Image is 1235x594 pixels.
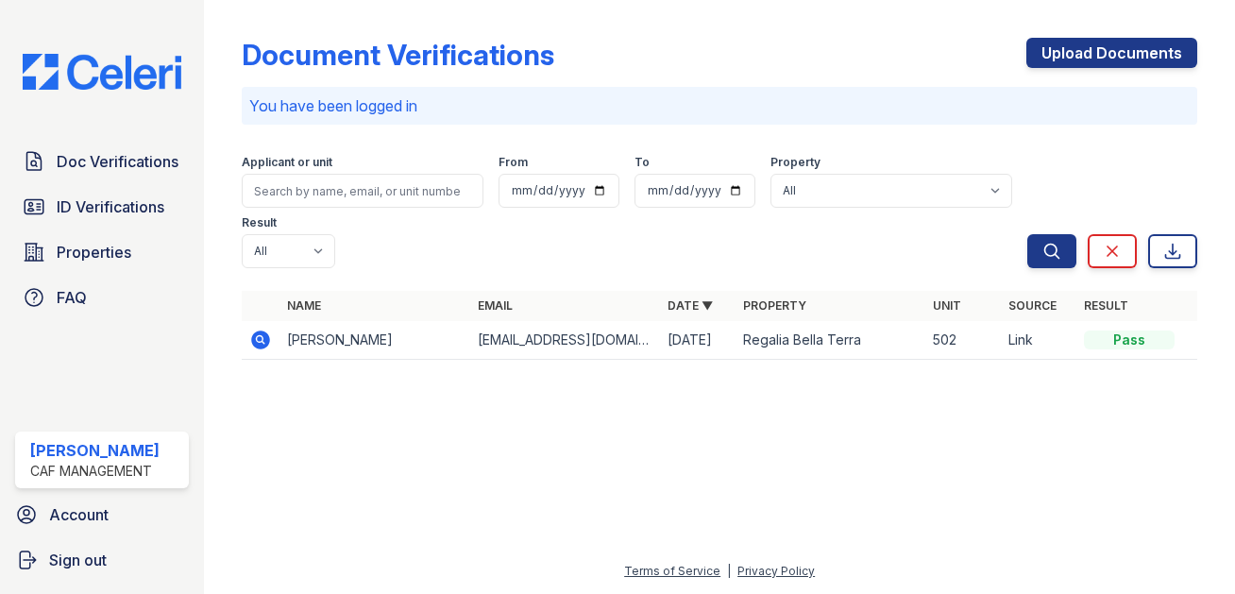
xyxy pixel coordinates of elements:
[249,94,1190,117] p: You have been logged in
[57,150,178,173] span: Doc Verifications
[279,321,469,360] td: [PERSON_NAME]
[470,321,660,360] td: [EMAIL_ADDRESS][DOMAIN_NAME]
[933,298,961,313] a: Unit
[634,155,650,170] label: To
[287,298,321,313] a: Name
[1084,331,1175,349] div: Pass
[8,54,196,90] img: CE_Logo_Blue-a8612792a0a2168367f1c8372b55b34899dd931a85d93a1a3d3e32e68fde9ad4.png
[30,439,160,462] div: [PERSON_NAME]
[242,215,277,230] label: Result
[660,321,736,360] td: [DATE]
[770,155,821,170] label: Property
[57,286,87,309] span: FAQ
[743,298,806,313] a: Property
[15,143,189,180] a: Doc Verifications
[242,155,332,170] label: Applicant or unit
[242,174,483,208] input: Search by name, email, or unit number
[736,321,925,360] td: Regalia Bella Terra
[15,188,189,226] a: ID Verifications
[242,38,554,72] div: Document Verifications
[57,195,164,218] span: ID Verifications
[15,233,189,271] a: Properties
[8,541,196,579] a: Sign out
[49,549,107,571] span: Sign out
[668,298,713,313] a: Date ▼
[15,279,189,316] a: FAQ
[737,564,815,578] a: Privacy Policy
[30,462,160,481] div: CAF Management
[925,321,1001,360] td: 502
[624,564,720,578] a: Terms of Service
[49,503,109,526] span: Account
[57,241,131,263] span: Properties
[1001,321,1076,360] td: Link
[1026,38,1197,68] a: Upload Documents
[478,298,513,313] a: Email
[1084,298,1128,313] a: Result
[8,496,196,534] a: Account
[499,155,528,170] label: From
[727,564,731,578] div: |
[1008,298,1057,313] a: Source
